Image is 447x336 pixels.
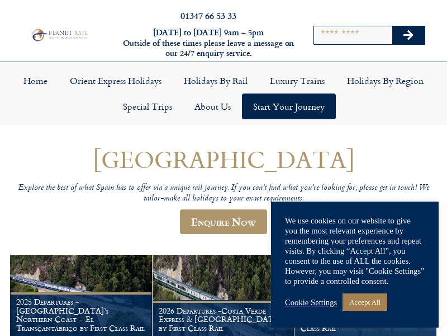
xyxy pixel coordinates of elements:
a: Special Trips [112,94,183,119]
img: Planet Rail Train Holidays Logo [30,27,89,42]
a: 01347 66 53 33 [180,9,236,22]
a: Orient Express Holidays [59,68,173,94]
h1: 2025 Departures -[GEOGRAPHIC_DATA]’s Northern Coast – El Transcantábrico by First Class Rail [16,297,146,333]
a: Holidays by Rail [173,68,259,94]
a: Home [12,68,59,94]
a: Enquire Now [180,209,267,234]
nav: Menu [6,68,441,119]
a: Start your Journey [242,94,336,119]
a: Holidays by Region [336,68,435,94]
h1: Charming Cities of [GEOGRAPHIC_DATA] by First Class Rail [301,306,430,333]
a: Luxury Trains [259,68,336,94]
a: Cookie Settings [285,297,337,307]
a: About Us [183,94,242,119]
div: We use cookies on our website to give you the most relevant experience by remembering your prefer... [285,216,425,286]
h1: 2026 Departures -Costa Verde Express & [GEOGRAPHIC_DATA] by First Class Rail [159,306,288,333]
button: Search [392,26,425,44]
p: Explore the best of what Spain has to offer via a unique rail journey. If you can’t find what you... [10,183,437,204]
h1: [GEOGRAPHIC_DATA] [10,146,437,172]
h6: [DATE] to [DATE] 9am – 5pm Outside of these times please leave a message on our 24/7 enquiry serv... [122,27,295,59]
a: Accept All [343,293,387,311]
